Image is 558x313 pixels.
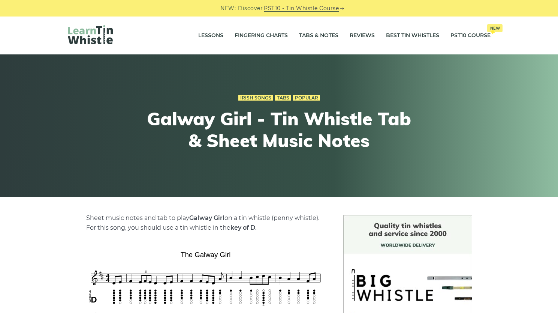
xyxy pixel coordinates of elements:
[189,214,224,221] strong: Galway Girl
[299,26,338,45] a: Tabs & Notes
[386,26,439,45] a: Best Tin Whistles
[238,95,273,101] a: Irish Songs
[230,224,255,231] strong: key of D
[235,26,288,45] a: Fingering Charts
[141,108,417,151] h1: Galway Girl - Tin Whistle Tab & Sheet Music Notes
[450,26,491,45] a: PST10 CourseNew
[86,213,325,233] p: Sheet music notes and tab to play on a tin whistle (penny whistle). For this song, you should use...
[350,26,375,45] a: Reviews
[293,95,320,101] a: Popular
[198,26,223,45] a: Lessons
[68,25,113,44] img: LearnTinWhistle.com
[487,24,503,32] span: New
[275,95,291,101] a: Tabs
